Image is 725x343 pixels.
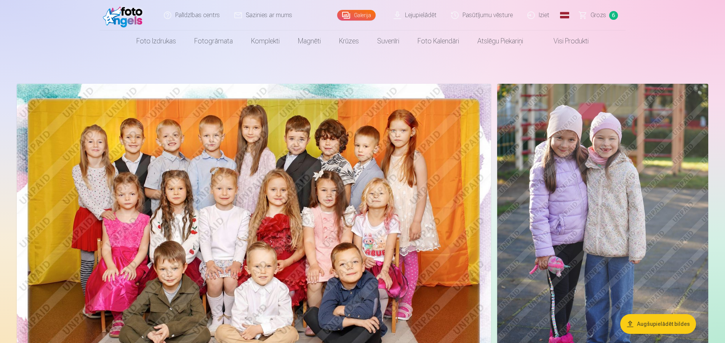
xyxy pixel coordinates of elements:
a: Foto izdrukas [127,30,185,52]
a: Foto kalendāri [408,30,468,52]
span: Grozs [591,11,606,20]
a: Komplekti [242,30,289,52]
img: /fa1 [103,3,147,27]
a: Atslēgu piekariņi [468,30,532,52]
span: 6 [609,11,618,20]
a: Suvenīri [368,30,408,52]
a: Magnēti [289,30,330,52]
a: Visi produkti [532,30,598,52]
a: Krūzes [330,30,368,52]
a: Fotogrāmata [185,30,242,52]
a: Galerija [337,10,376,21]
button: Augšupielādēt bildes [620,314,696,334]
